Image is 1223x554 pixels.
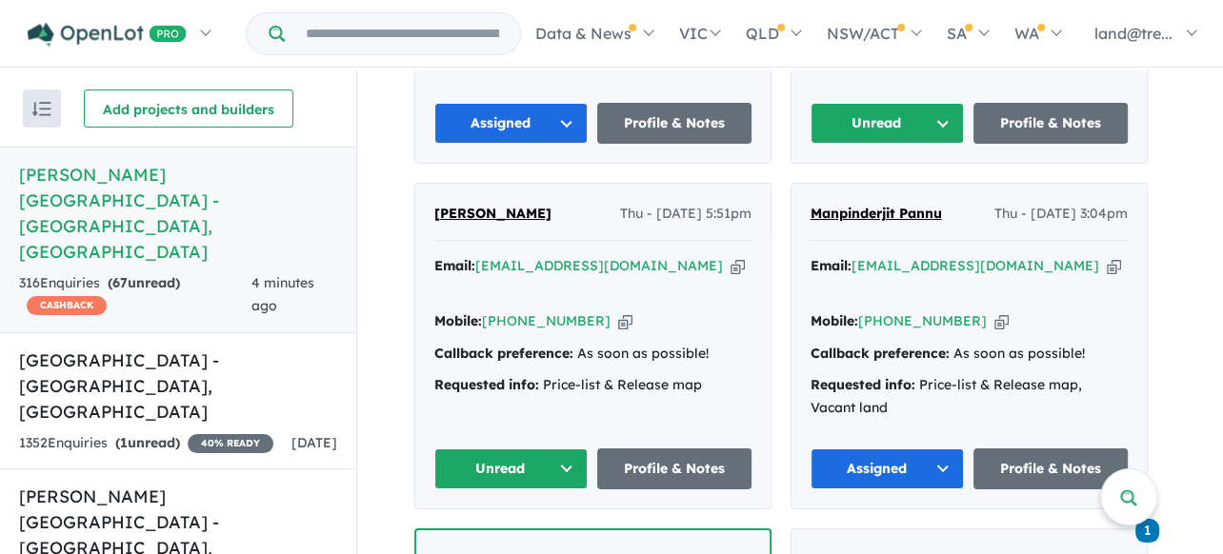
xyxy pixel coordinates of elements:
div: Price-list & Release map, Vacant land [811,374,1128,420]
div: 1352 Enquir ies [19,432,273,455]
input: Try estate name, suburb, builder or developer [289,13,516,54]
div: Price-list & Release map [434,374,752,397]
strong: Mobile: [811,312,858,329]
span: Thu - [DATE] 5:51pm [620,203,752,226]
a: Profile & Notes [597,103,752,144]
button: Unread [434,448,589,489]
a: Profile & Notes [597,448,752,489]
a: [PERSON_NAME] [434,203,551,226]
strong: Mobile: [434,312,482,329]
span: [PERSON_NAME] [434,205,551,222]
span: 1 [120,434,128,451]
strong: Requested info: [434,376,539,393]
a: Profile & Notes [973,103,1128,144]
span: Thu - [DATE] 3:04pm [994,203,1128,226]
a: [EMAIL_ADDRESS][DOMAIN_NAME] [852,257,1099,274]
button: Assigned [434,103,589,144]
span: 40 % READY [188,434,273,453]
a: Profile & Notes [973,448,1128,489]
button: Copy [994,311,1009,331]
div: 316 Enquir ies [19,272,251,318]
span: Manpinderjit Pannu [811,205,942,222]
strong: Callback preference: [811,345,950,362]
span: 1 [1135,519,1159,543]
a: [PHONE_NUMBER] [858,312,987,329]
a: [PHONE_NUMBER] [482,312,611,329]
strong: ( unread) [115,434,180,451]
strong: Callback preference: [434,345,573,362]
strong: ( unread) [108,274,180,291]
button: Add projects and builders [84,89,293,128]
span: [DATE] [291,434,337,451]
button: Unread [811,103,965,144]
h5: [PERSON_NAME][GEOGRAPHIC_DATA] - [GEOGRAPHIC_DATA] , [GEOGRAPHIC_DATA] [19,162,337,265]
button: Assigned [811,448,965,489]
span: land@tre... [1094,24,1173,43]
span: 4 minutes ago [251,274,314,314]
span: 67 [112,274,128,291]
img: sort.svg [32,102,51,116]
div: As soon as possible! [434,343,752,366]
strong: Requested info: [811,376,915,393]
span: CASHBACK [27,296,107,315]
div: As soon as possible! [811,343,1128,366]
strong: Email: [811,257,852,274]
a: [EMAIL_ADDRESS][DOMAIN_NAME] [475,257,723,274]
h5: [GEOGRAPHIC_DATA] - [GEOGRAPHIC_DATA] , [GEOGRAPHIC_DATA] [19,347,337,425]
a: 1 [1135,517,1159,543]
button: Copy [731,256,745,276]
strong: Email: [434,257,475,274]
a: Manpinderjit Pannu [811,203,942,226]
button: Copy [618,311,632,331]
img: Openlot PRO Logo White [28,23,187,47]
button: Copy [1107,256,1121,276]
